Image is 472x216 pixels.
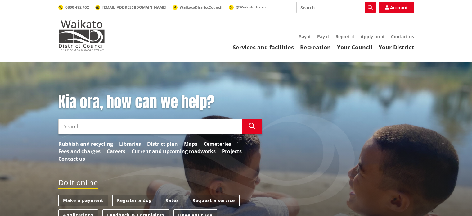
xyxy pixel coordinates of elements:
a: Apply for it [361,34,385,39]
a: Rubbish and recycling [58,140,113,148]
a: Maps [184,140,197,148]
span: @WaikatoDistrict [236,4,268,10]
a: Cemeteries [204,140,231,148]
a: Your Council [337,44,372,51]
span: WaikatoDistrictCouncil [180,5,223,10]
a: WaikatoDistrictCouncil [173,5,223,10]
span: [EMAIL_ADDRESS][DOMAIN_NAME] [102,5,166,10]
h2: Do it online [58,178,98,189]
a: Pay it [317,34,329,39]
a: Contact us [391,34,414,39]
a: Recreation [300,44,331,51]
a: Projects [222,148,242,155]
a: Register a dog [112,195,156,206]
a: Make a payment [58,195,108,206]
input: Search input [58,119,242,134]
a: Current and upcoming roadworks [132,148,216,155]
img: Waikato District Council - Te Kaunihera aa Takiwaa o Waikato [58,20,105,51]
a: Account [379,2,414,13]
a: Request a service [188,195,240,206]
a: [EMAIL_ADDRESS][DOMAIN_NAME] [95,5,166,10]
a: 0800 492 452 [58,5,89,10]
a: District plan [147,140,178,148]
span: 0800 492 452 [65,5,89,10]
input: Search input [296,2,376,13]
a: Contact us [58,155,85,163]
a: Report it [335,34,354,39]
a: Careers [107,148,125,155]
a: Your District [379,44,414,51]
h1: Kia ora, how can we help? [58,93,262,111]
a: Libraries [119,140,141,148]
a: Fees and charges [58,148,101,155]
a: Say it [299,34,311,39]
a: Rates [161,195,183,206]
a: Services and facilities [233,44,294,51]
a: @WaikatoDistrict [229,4,268,10]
